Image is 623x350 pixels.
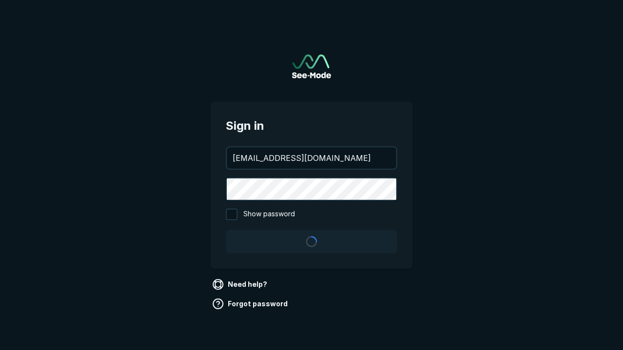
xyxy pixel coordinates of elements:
img: See-Mode Logo [292,54,331,78]
span: Sign in [226,117,397,135]
a: Need help? [210,277,271,292]
a: Go to sign in [292,54,331,78]
a: Forgot password [210,296,292,312]
input: your@email.com [227,147,396,169]
span: Show password [243,209,295,220]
